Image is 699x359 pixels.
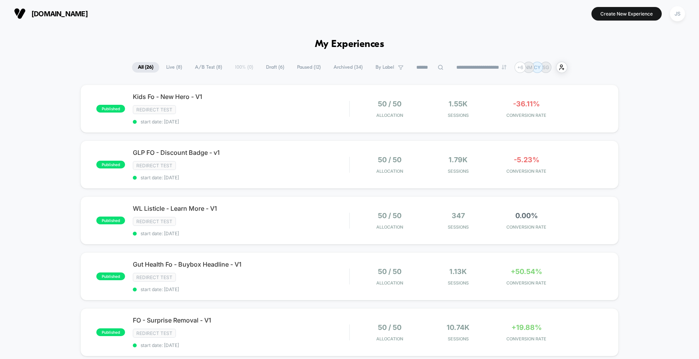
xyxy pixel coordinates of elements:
[133,286,349,292] span: start date: [DATE]
[96,217,125,224] span: published
[534,64,541,70] p: CY
[514,156,539,164] span: -5.23%
[133,161,176,170] span: Redirect Test
[96,328,125,336] span: published
[378,267,402,276] span: 50 / 50
[494,336,559,342] span: CONVERSION RATE
[502,65,506,69] img: end
[449,100,468,108] span: 1.55k
[133,205,349,212] span: WL Listicle - Learn More - V1
[378,212,402,220] span: 50 / 50
[96,161,125,168] span: published
[376,280,403,286] span: Allocation
[133,175,349,180] span: start date: [DATE]
[543,64,549,70] p: SG
[376,224,403,230] span: Allocation
[133,217,176,226] span: Redirect Test
[133,105,176,114] span: Redirect Test
[132,62,159,73] span: All ( 26 )
[133,149,349,156] span: GLP FO - Discount Badge - v1
[96,272,125,280] span: published
[376,113,403,118] span: Allocation
[511,323,542,331] span: +19.88%
[426,280,490,286] span: Sessions
[378,100,402,108] span: 50 / 50
[670,6,685,21] div: JS
[452,212,465,220] span: 347
[31,10,88,18] span: [DOMAIN_NAME]
[494,168,559,174] span: CONVERSION RATE
[513,100,540,108] span: -36.11%
[515,62,526,73] div: + 6
[426,336,490,342] span: Sessions
[511,267,542,276] span: +50.54%
[133,342,349,348] span: start date: [DATE]
[328,62,369,73] span: Archived ( 34 )
[189,62,228,73] span: A/B Test ( 8 )
[14,8,26,19] img: Visually logo
[160,62,188,73] span: Live ( 8 )
[591,7,662,21] button: Create New Experience
[133,273,176,282] span: Redirect Test
[494,113,559,118] span: CONVERSION RATE
[449,156,468,164] span: 1.79k
[133,93,349,101] span: Kids Fo - New Hero - V1
[378,156,402,164] span: 50 / 50
[426,113,490,118] span: Sessions
[133,231,349,236] span: start date: [DATE]
[12,7,90,20] button: [DOMAIN_NAME]
[133,316,349,324] span: FO - Surprise Removal - V1
[315,39,384,50] h1: My Experiences
[260,62,290,73] span: Draft ( 6 )
[449,267,467,276] span: 1.13k
[494,280,559,286] span: CONVERSION RATE
[426,224,490,230] span: Sessions
[133,329,176,338] span: Redirect Test
[668,6,687,22] button: JS
[133,119,349,125] span: start date: [DATE]
[376,336,403,342] span: Allocation
[494,224,559,230] span: CONVERSION RATE
[96,105,125,113] span: published
[133,260,349,268] span: Gut Health Fo - Buybox Headline - V1
[525,64,532,70] p: NM
[426,168,490,174] span: Sessions
[378,323,402,331] span: 50 / 50
[515,212,538,220] span: 0.00%
[447,323,469,331] span: 10.74k
[291,62,327,73] span: Paused ( 12 )
[376,64,394,70] span: By Label
[376,168,403,174] span: Allocation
